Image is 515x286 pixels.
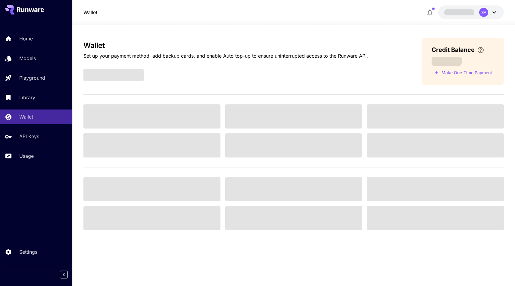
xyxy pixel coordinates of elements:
[19,113,33,120] p: Wallet
[19,133,39,140] p: API Keys
[19,74,45,81] p: Playground
[19,55,36,62] p: Models
[475,46,487,54] button: Enter your card details and choose an Auto top-up amount to avoid service interruptions. We'll au...
[19,152,34,160] p: Usage
[83,9,97,16] nav: breadcrumb
[479,8,488,17] div: SA
[83,9,97,16] a: Wallet
[60,271,68,278] button: Collapse sidebar
[432,68,495,78] button: Make a one-time, non-recurring payment
[19,248,37,256] p: Settings
[19,94,35,101] p: Library
[19,35,33,42] p: Home
[83,41,368,50] h3: Wallet
[432,45,475,54] span: Credit Balance
[83,52,368,59] p: Set up your payment method, add backup cards, and enable Auto top-up to ensure uninterrupted acce...
[64,269,72,280] div: Collapse sidebar
[438,5,504,19] button: SA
